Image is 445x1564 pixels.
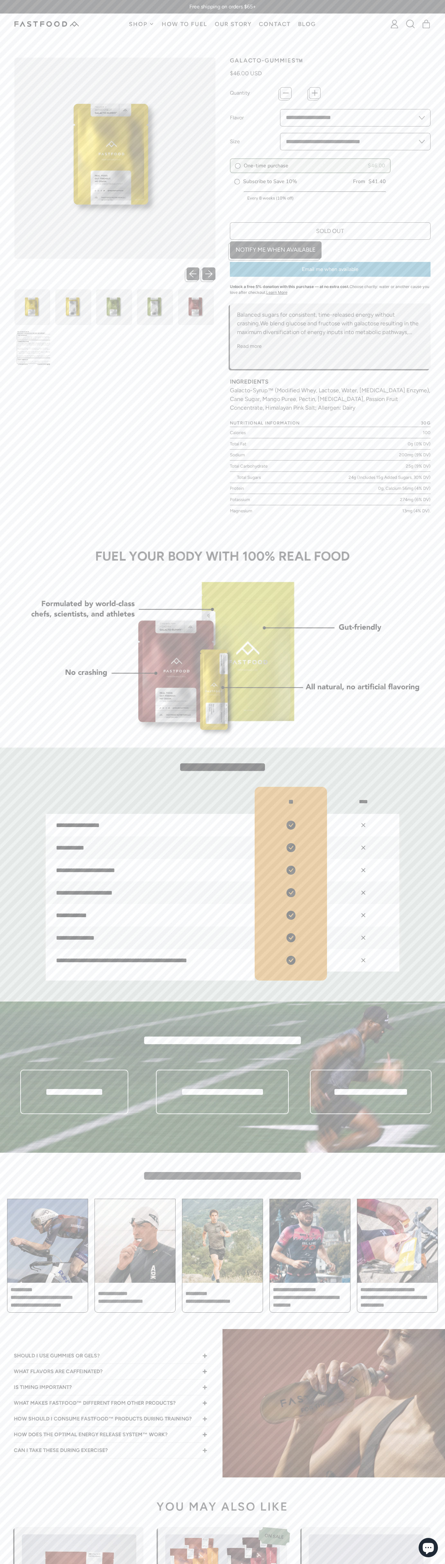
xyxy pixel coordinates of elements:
[230,378,268,385] strong: INGREDIENTS
[96,289,132,325] img: Galacto-Gummies™️ - Fastfood Citrus and guarana flavor pouch
[237,311,423,337] div: Balanced sugars for consistent, time-released energy without crashing.We blend glucose and fructo...
[421,421,431,425] span: 30g
[201,1352,209,1360] svg: Collapse/Expand
[230,138,280,145] label: Size
[230,452,245,458] span: Sodium
[158,14,211,34] a: How To Fuel
[230,507,252,514] span: Magnesium
[14,1447,108,1453] strong: Can I take these during exercise?
[368,162,385,169] div: $46.00
[201,1415,209,1423] svg: Collapse/Expand
[237,342,262,350] button: Read more
[7,1199,88,1283] img: Cyclist in aerodynamic gear riding a racing bicycle against a clear blue sky.
[230,262,431,277] button: Email me when available
[417,1538,440,1559] inbox-online-store-chat: Shopify online store chat
[230,441,246,447] span: Total Fat
[14,1395,209,1411] div: What makes Fastfood™ different from other products?
[14,289,50,325] img: Galacto-Gummies™️ - Fastfood mango passionfruit flavor
[14,1348,209,1364] div: SHOULD I USE GUMMIES OR GELS?
[235,178,297,185] label: Subscribe to Save 10%
[129,21,149,27] span: Shop
[237,474,261,480] span: Total Sugars
[95,1199,175,1283] img: A swimmer in a wetsuit bites on a swim cap by the shore.
[357,1199,438,1283] img: Cyclist taking an energy gel beside a bicycle.
[14,1431,168,1438] strong: How does the Optimal Energy Release System™ work?
[294,14,320,34] a: Blog
[14,1427,209,1442] div: How does the Optimal Energy Release System™ work?
[14,1411,209,1427] div: How should I consume Fastfood™ products during training?
[280,87,292,99] button: −
[400,496,431,503] span: 274mg (6% DV)
[95,548,350,564] strong: FUEL YOUR BODY WITH 100% REAL FOOD
[353,178,365,185] div: From
[201,1431,209,1438] svg: Collapse/Expand
[368,178,386,185] div: $41.40
[230,377,431,412] div: Galacto-Syrup™ (Modified Whey, Lactose, Water, [MEDICAL_DATA] Enzyme), Cane Sugar, Mango Puree, P...
[309,87,321,99] button: +
[14,58,215,262] div: Galacto-Gummies™️ - Fastfood mango passionfruit flavor
[14,330,50,366] img: Galacto-Gummies™️ - Fastfood- how to use during training
[230,429,246,436] span: Calories
[14,58,215,259] img: Galacto-Gummies™️ - Fastfood mango passionfruit flavor
[235,162,288,169] label: One-time purchase
[201,1368,209,1375] svg: Collapse/Expand
[137,289,173,325] img: Galacto-Gummies™️ - Fastfood citrus and guarana flavor nutrition label
[230,222,431,240] button: Sold Out
[399,452,431,458] span: 200mg (9% DV)
[14,1384,72,1390] strong: IS TIMING IMPORTANT?
[230,58,431,63] h1: Galacto-Gummies™️
[235,179,238,183] input: Subscribe to Save 10%
[378,485,431,491] span: 0g, Calcium 56mg (4% DV)
[14,1443,209,1458] div: Can I take these during exercise?
[55,289,91,325] img: Galacto-Gummies™️ - Fastfood- mango and passionfruit flavor nutrition label
[14,1400,176,1406] strong: What makes Fastfood™ different from other products?
[230,463,268,469] span: Total Carbohydrate
[14,1364,209,1379] div: WHAT FLAVORS ARE CAFFEINATED?
[14,1353,100,1359] strong: SHOULD I USE GUMMIES OR GELS?
[14,21,79,27] img: Fastfood
[222,1329,445,1477] img: Person in athletic gear drinking from a squeezable water bottle.
[201,1383,209,1391] svg: Collapse/Expand
[17,571,428,738] img: Fastfood performance fuel packaging highlighting benefits: gut-friendly, no crashing, all-natural...
[230,496,250,503] span: Potassium
[230,421,300,425] span: Nutritional information
[235,163,239,167] input: One-time purchase
[201,1399,209,1407] svg: Collapse/Expand
[230,70,262,77] span: $46.00 USD
[423,429,431,436] span: 100
[14,1416,192,1422] strong: How should I consume Fastfood™ products during training?
[201,1447,209,1454] svg: Collapse/Expand
[270,1199,350,1283] img: A triathlete wearing a cap and competition attire jogging with focus.
[14,1380,209,1395] div: IS TIMING IMPORTANT?
[230,485,244,491] span: Protein
[408,441,431,447] span: 0g (0% DV)
[255,14,294,34] a: Contact
[230,114,280,122] label: Flavor
[182,1199,263,1283] img: Man jogging on a country road with mountains in the background.
[14,1368,103,1374] strong: WHAT FLAVORS ARE CAFFEINATED?
[230,241,322,259] a: Notify Me When Available
[178,289,214,325] img: Galacto-Gummies™️ - Fastfood- strawberry and cherry flavor
[125,14,158,34] button: Shop
[14,1501,431,1513] h2: You may also like
[349,474,431,480] span: 24g (Includes 15g Added Sugars, 30% DV)
[316,228,344,235] span: Sold Out
[402,507,431,514] span: 13mg (4% DV).
[406,463,431,469] span: 25g (9% DV)
[211,14,256,34] a: Our Story
[230,89,280,97] label: Quantity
